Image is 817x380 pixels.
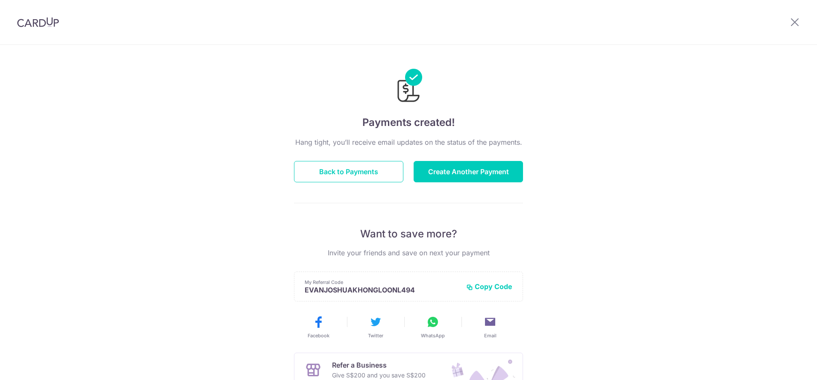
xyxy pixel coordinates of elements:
p: EVANJOSHUAKHONGLOONL494 [305,286,459,294]
span: Facebook [308,332,329,339]
button: Copy Code [466,282,512,291]
button: Email [465,315,515,339]
h4: Payments created! [294,115,523,130]
button: Facebook [293,315,344,339]
span: Twitter [368,332,383,339]
span: WhatsApp [421,332,445,339]
span: Email [484,332,497,339]
p: Invite your friends and save on next your payment [294,248,523,258]
button: WhatsApp [408,315,458,339]
p: Want to save more? [294,227,523,241]
p: Hang tight, you’ll receive email updates on the status of the payments. [294,137,523,147]
img: Payments [395,69,422,105]
button: Back to Payments [294,161,403,182]
p: My Referral Code [305,279,459,286]
p: Refer a Business [332,360,426,370]
button: Twitter [350,315,401,339]
button: Create Another Payment [414,161,523,182]
img: CardUp [17,17,59,27]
